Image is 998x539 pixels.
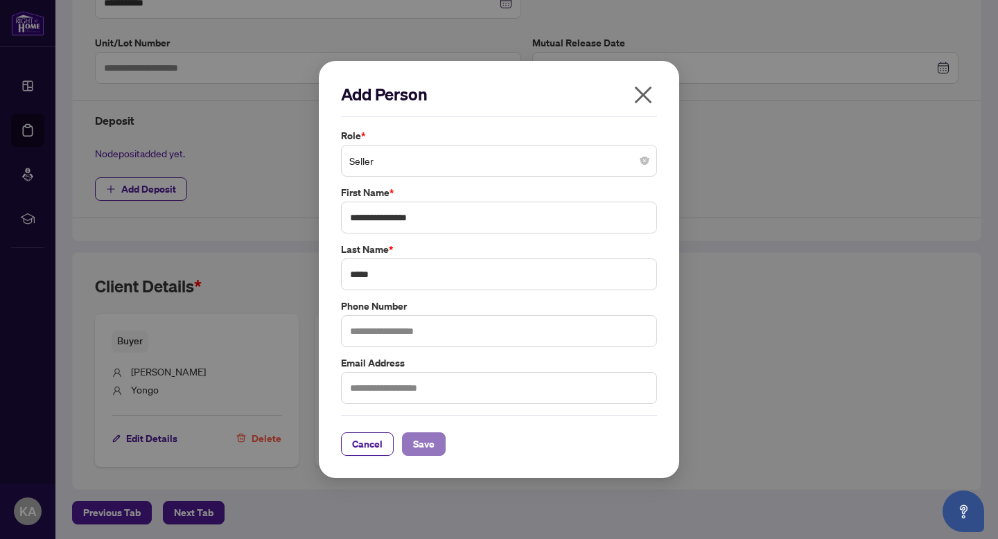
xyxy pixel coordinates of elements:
label: Phone Number [341,299,657,314]
span: Save [413,433,435,455]
span: close [632,84,654,106]
button: Cancel [341,432,394,456]
span: Cancel [352,433,383,455]
button: Open asap [943,491,984,532]
h2: Add Person [341,83,657,105]
label: Role [341,128,657,143]
label: Last Name [341,242,657,257]
label: Email Address [341,355,657,371]
button: Save [402,432,446,456]
label: First Name [341,185,657,200]
span: Seller [349,148,649,174]
span: close-circle [640,157,649,165]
